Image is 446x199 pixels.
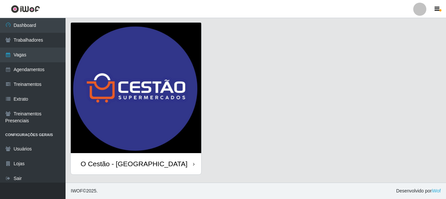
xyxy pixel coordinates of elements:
div: O Cestão - [GEOGRAPHIC_DATA] [81,160,187,168]
span: Desenvolvido por [396,188,441,194]
img: cardImg [71,23,201,153]
img: CoreUI Logo [11,5,40,13]
a: iWof [432,188,441,193]
a: O Cestão - [GEOGRAPHIC_DATA] [71,23,201,174]
span: IWOF [71,188,83,193]
span: © 2025 . [71,188,98,194]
